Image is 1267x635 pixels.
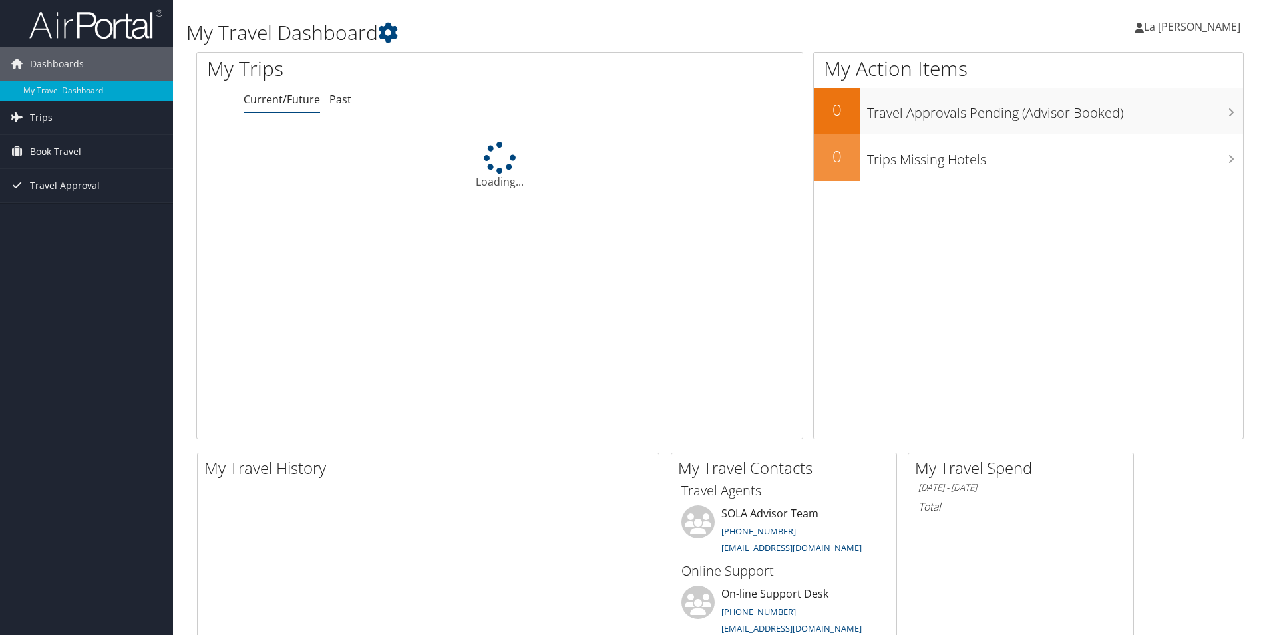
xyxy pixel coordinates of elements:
[29,9,162,40] img: airportal-logo.png
[721,525,796,537] a: [PHONE_NUMBER]
[678,457,896,479] h2: My Travel Contacts
[814,134,1243,181] a: 0Trips Missing Hotels
[30,101,53,134] span: Trips
[207,55,540,83] h1: My Trips
[814,99,860,121] h2: 0
[867,144,1243,169] h3: Trips Missing Hotels
[1144,19,1240,34] span: La [PERSON_NAME]
[918,499,1123,514] h6: Total
[204,457,659,479] h2: My Travel History
[721,606,796,618] a: [PHONE_NUMBER]
[30,47,84,81] span: Dashboards
[814,145,860,168] h2: 0
[1135,7,1254,47] a: La [PERSON_NAME]
[329,92,351,106] a: Past
[867,97,1243,122] h3: Travel Approvals Pending (Advisor Booked)
[721,542,862,554] a: [EMAIL_ADDRESS][DOMAIN_NAME]
[30,135,81,168] span: Book Travel
[197,142,803,190] div: Loading...
[681,562,886,580] h3: Online Support
[918,481,1123,494] h6: [DATE] - [DATE]
[681,481,886,500] h3: Travel Agents
[244,92,320,106] a: Current/Future
[30,169,100,202] span: Travel Approval
[814,55,1243,83] h1: My Action Items
[915,457,1133,479] h2: My Travel Spend
[814,88,1243,134] a: 0Travel Approvals Pending (Advisor Booked)
[721,622,862,634] a: [EMAIL_ADDRESS][DOMAIN_NAME]
[675,505,893,560] li: SOLA Advisor Team
[186,19,898,47] h1: My Travel Dashboard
